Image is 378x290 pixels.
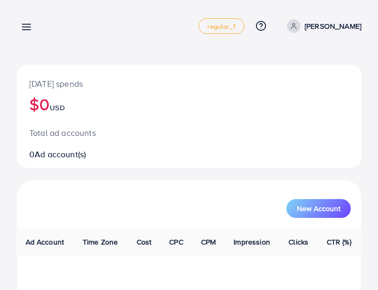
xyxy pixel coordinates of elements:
[288,237,308,247] span: Clicks
[327,237,351,247] span: CTR (%)
[234,237,270,247] span: Impression
[50,102,64,113] span: USD
[137,237,152,247] span: Cost
[169,237,183,247] span: CPC
[29,126,349,139] p: Total ad accounts
[297,205,340,212] span: New Account
[286,199,351,218] button: New Account
[198,18,244,34] a: regular_1
[29,94,349,114] h2: $0
[283,19,361,33] a: [PERSON_NAME]
[305,20,361,32] p: [PERSON_NAME]
[35,148,86,160] span: Ad account(s)
[83,237,118,247] span: Time Zone
[201,237,216,247] span: CPM
[29,77,349,90] p: [DATE] spends
[26,237,64,247] span: Ad Account
[29,149,349,159] h2: 0
[207,23,235,30] span: regular_1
